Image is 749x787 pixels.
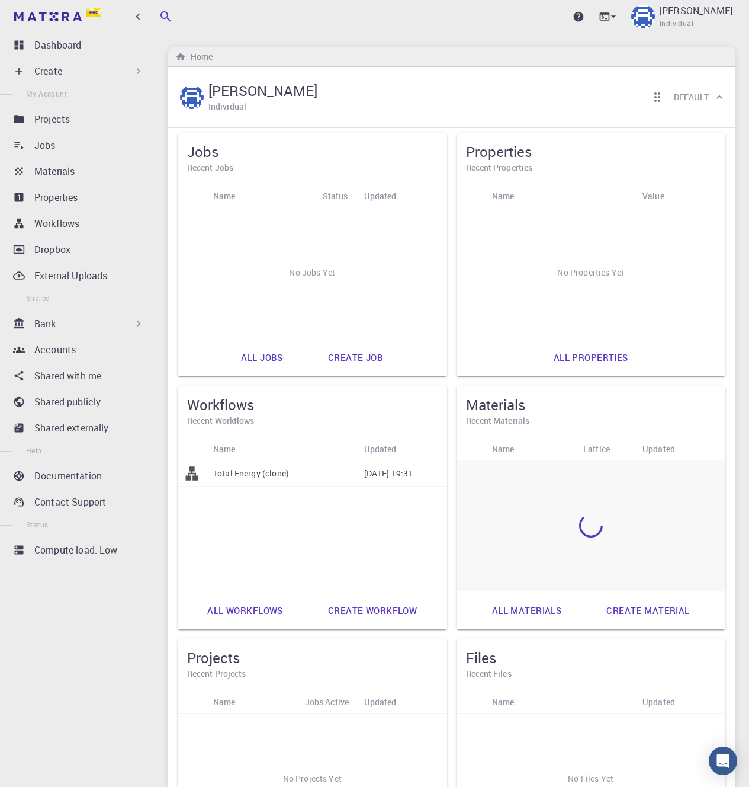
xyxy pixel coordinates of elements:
p: Create [34,64,62,78]
img: Andrea [180,85,204,109]
div: Name [213,437,236,460]
div: Jobs Active [299,690,358,714]
div: Bank [9,312,149,335]
div: Updated [358,437,447,460]
div: Status [317,184,358,207]
nav: breadcrumb [173,50,215,63]
div: Jobs Active [305,690,349,714]
div: Name [207,690,299,714]
button: Reorder cards [645,85,669,109]
div: Name [486,184,637,207]
a: Contact Support [9,490,149,514]
h6: Recent Projects [187,667,438,680]
p: External Uploads [34,268,107,283]
p: Projects [34,112,70,126]
p: Contact Support [34,495,106,509]
div: Value [642,184,664,207]
div: Create [9,59,149,83]
span: My Account [26,89,67,98]
h5: Files [466,648,716,667]
h6: Individual [208,100,246,113]
a: Materials [9,159,149,183]
img: Andrea [631,5,655,28]
a: Pro [12,7,106,26]
a: Compute load: Low [9,538,149,562]
div: Open Intercom Messenger [709,747,737,775]
p: Materials [34,164,75,178]
h6: Recent Files [466,667,716,680]
div: Icon [457,184,486,207]
div: Updated [642,690,675,714]
div: Name [213,690,236,714]
a: Create workflow [315,596,430,625]
a: Projects [9,107,149,131]
div: Name [492,437,515,460]
span: Help [26,446,42,455]
div: Value [637,184,725,207]
div: Name [486,437,578,460]
a: Shared publicly [9,390,149,414]
p: Shared externally [34,421,109,435]
a: Shared externally [9,416,149,440]
p: Properties [34,190,78,204]
div: Name [492,690,515,714]
p: Shared publicly [34,395,101,409]
a: All materials [479,596,575,625]
a: All jobs [228,343,295,372]
div: Name [492,184,515,207]
p: Total Energy (clone) [213,468,289,479]
p: Shared with me [34,369,101,383]
a: Create material [593,596,702,625]
a: All workflows [194,596,296,625]
a: Properties [9,185,149,209]
h5: Workflows [187,395,438,414]
h5: Jobs [187,142,438,161]
span: Pro [89,9,98,16]
div: Status [323,184,348,207]
div: Icon [178,690,207,714]
a: Create job [315,343,396,372]
h6: Recent Jobs [187,161,438,174]
p: Documentation [34,469,102,483]
p: Bank [34,316,56,331]
h6: Recent Workflows [187,414,438,427]
span: Shared [26,293,50,303]
div: Name [213,184,236,207]
p: [PERSON_NAME] [660,4,732,18]
h5: Materials [466,395,716,414]
a: External Uploads [9,264,149,287]
div: Updated [358,690,447,714]
span: Status [26,520,48,529]
div: Icon [178,184,207,207]
a: Jobs [9,133,149,157]
a: Accounts [9,338,149,361]
p: Compute load: Low [34,543,118,557]
h6: Home [186,50,213,63]
div: Icon [457,690,486,714]
div: Updated [364,184,397,207]
div: Updated [358,184,447,207]
a: All properties [541,343,641,372]
div: Name [486,690,637,714]
h6: Default [674,91,709,104]
div: Updated [637,690,725,714]
h5: Projects [187,648,438,667]
div: No Jobs Yet [178,207,447,338]
div: Updated [364,437,397,460]
div: Icon [457,437,486,460]
a: Documentation [9,464,149,488]
div: Name [207,437,358,460]
div: Updated [364,690,397,714]
div: Name [207,184,317,207]
div: Andrea[PERSON_NAME]IndividualReorder cardsDefault [168,67,735,128]
div: Icon [178,437,207,460]
a: Shared with me [9,364,149,388]
p: Jobs [34,138,56,152]
h6: Recent Materials [466,414,716,427]
p: Dashboard [34,38,81,52]
div: Lattice [577,437,637,460]
span: Individual [660,18,693,30]
h6: Recent Properties [466,161,716,174]
p: Accounts [34,343,76,357]
p: Dropbox [34,242,70,257]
